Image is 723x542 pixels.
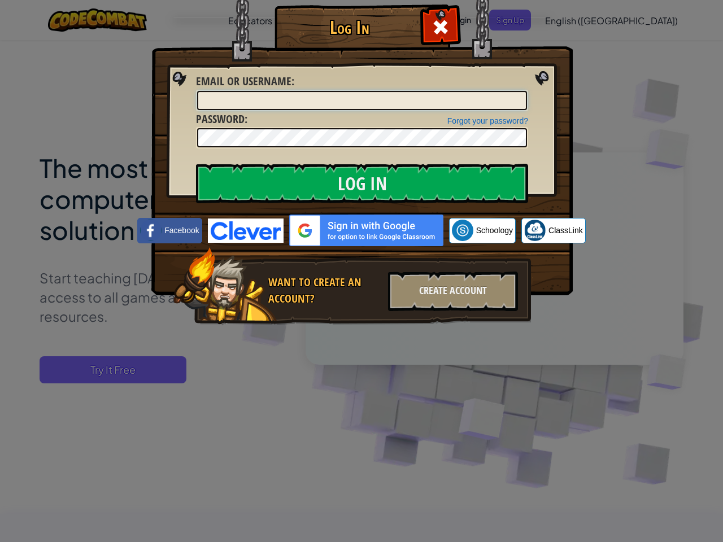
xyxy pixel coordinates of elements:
[140,220,162,241] img: facebook_small.png
[447,116,528,125] a: Forgot your password?
[548,225,583,236] span: ClassLink
[268,274,381,307] div: Want to create an account?
[277,18,421,37] h1: Log In
[196,73,291,89] span: Email or Username
[524,220,546,241] img: classlink-logo-small.png
[196,73,294,90] label: :
[388,272,518,311] div: Create Account
[289,215,443,246] img: gplus_sso_button2.svg
[452,220,473,241] img: schoology.png
[476,225,513,236] span: Schoology
[164,225,199,236] span: Facebook
[208,218,284,243] img: clever-logo-blue.png
[196,111,245,126] span: Password
[196,164,528,203] input: Log In
[196,111,247,128] label: :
